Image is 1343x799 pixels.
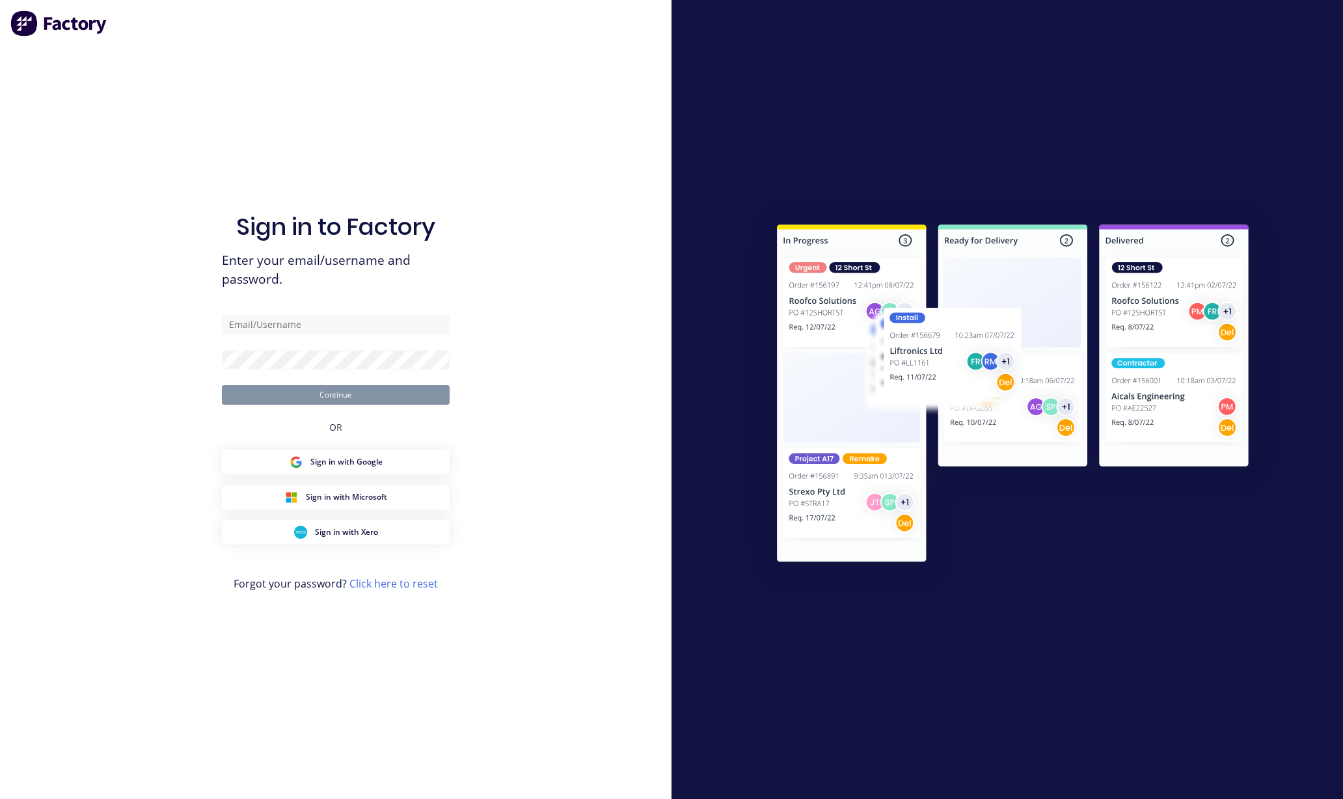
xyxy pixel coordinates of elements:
img: Microsoft Sign in [285,491,298,504]
a: Click here to reset [349,576,438,591]
div: OR [329,405,342,450]
span: Sign in with Google [310,456,383,468]
button: Google Sign inSign in with Google [222,450,450,474]
h1: Sign in to Factory [236,213,435,241]
img: Xero Sign in [294,526,307,539]
input: Email/Username [222,315,450,334]
span: Sign in with Microsoft [306,491,387,503]
button: Xero Sign inSign in with Xero [222,520,450,545]
button: Microsoft Sign inSign in with Microsoft [222,485,450,509]
img: Google Sign in [290,455,303,468]
span: Forgot your password? [234,576,438,591]
span: Sign in with Xero [315,526,378,538]
img: Sign in [748,198,1277,593]
img: Factory [10,10,108,36]
span: Enter your email/username and password. [222,251,450,289]
button: Continue [222,385,450,405]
